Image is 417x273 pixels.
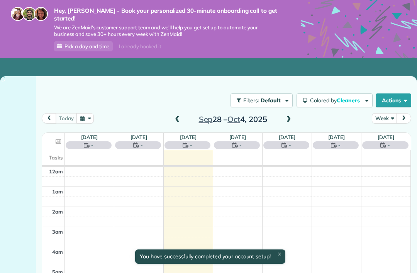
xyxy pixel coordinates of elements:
button: today [56,113,77,124]
strong: Hey, [PERSON_NAME] - Book your personalized 30-minute onboarding call to get started! [54,7,278,22]
span: - [239,141,242,149]
button: next [397,113,411,124]
span: Sep [199,114,213,124]
a: Pick a day and time [54,41,113,51]
span: 12am [49,168,63,175]
a: [DATE] [131,134,147,140]
img: maria-72a9807cf96188c08ef61303f053569d2e2a8a1cde33d635c8a3ac13582a053d.jpg [11,7,25,21]
span: Tasks [49,154,63,161]
span: - [388,141,390,149]
a: [DATE] [81,134,98,140]
span: Cleaners [337,97,361,104]
span: - [190,141,192,149]
span: Filters: [243,97,259,104]
span: - [338,141,341,149]
div: You have successfully completed your account setup! [135,249,285,264]
h2: 28 – 4, 2025 [185,115,281,124]
button: prev [42,113,56,124]
div: I already booked it [114,42,166,51]
span: Pick a day and time [64,43,109,49]
span: - [91,141,93,149]
a: [DATE] [328,134,345,140]
img: jorge-587dff0eeaa6aab1f244e6dc62b8924c3b6ad411094392a53c71c6c4a576187d.jpg [22,7,36,21]
span: - [289,141,291,149]
span: 3am [52,229,63,235]
span: Default [261,97,281,104]
button: Actions [376,93,411,107]
button: Colored byCleaners [297,93,373,107]
span: Oct [227,114,240,124]
a: [DATE] [229,134,246,140]
span: - [141,141,143,149]
span: Colored by [310,97,363,104]
a: [DATE] [180,134,197,140]
span: 1am [52,188,63,195]
button: Filters: Default [231,93,293,107]
img: michelle-19f622bdf1676172e81f8f8fba1fb50e276960ebfe0243fe18214015130c80e4.jpg [34,7,48,21]
a: [DATE] [279,134,295,140]
span: We are ZenMaid’s customer support team and we’ll help you get set up to automate your business an... [54,24,278,37]
span: 4am [52,249,63,255]
button: Week [372,113,397,124]
span: 2am [52,209,63,215]
a: [DATE] [378,134,394,140]
a: Filters: Default [227,93,293,107]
